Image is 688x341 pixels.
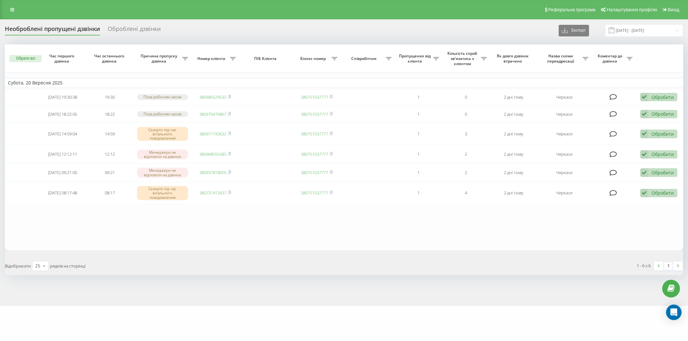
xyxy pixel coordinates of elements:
[86,106,134,122] td: 18:22
[537,182,592,204] td: Черкаси
[537,146,592,163] td: Черкаси
[442,106,490,122] td: 0
[663,261,673,270] a: 1
[5,263,31,269] span: Відображати
[39,164,86,181] td: [DATE] 09:21:00
[559,25,589,36] button: Експорт
[44,54,81,63] span: Час першого дзвінка
[344,56,386,61] span: Співробітник
[668,7,679,12] span: Вихід
[490,123,537,144] td: 2 дні тому
[301,131,328,137] a: 380751037777
[442,123,490,144] td: 3
[86,164,134,181] td: 09:21
[137,94,188,100] div: Поза робочим часом
[199,131,226,137] a: 380971743632
[652,111,674,117] div: Обробити
[137,150,188,159] div: Менеджери не відповіли на дзвінок
[35,263,40,269] div: 25
[490,89,537,105] td: 2 дні тому
[108,25,161,35] div: Оброблені дзвінки
[607,7,657,12] span: Налаштування профілю
[445,51,481,66] span: Кількість спроб зв'язатись з клієнтом
[490,106,537,122] td: 2 дні тому
[666,305,682,320] div: Open Intercom Messenger
[395,182,442,204] td: 1
[301,94,328,100] a: 380751037777
[137,168,188,177] div: Менеджери не відповіли на дзвінок
[637,262,651,269] div: 1 - 6 з 6
[490,182,537,204] td: 2 дні тому
[652,151,674,157] div: Обробити
[537,106,592,122] td: Черкаси
[5,78,683,88] td: Субота, 20 Вересня 2025
[199,190,226,196] a: 380731413437
[86,146,134,163] td: 12:12
[652,131,674,137] div: Обробити
[39,182,86,204] td: [DATE] 08:17:48
[652,170,674,176] div: Обробити
[86,123,134,144] td: 14:59
[652,94,674,100] div: Обробити
[548,7,596,12] span: Реферальна програма
[490,146,537,163] td: 2 дні тому
[495,54,532,63] span: Як довго дзвінок втрачено
[442,146,490,163] td: 2
[86,182,134,204] td: 08:17
[490,164,537,181] td: 2 дні тому
[395,106,442,122] td: 1
[301,151,328,157] a: 380751037777
[199,111,226,117] a: 380970476867
[50,263,85,269] span: рядків на сторінці
[244,56,287,61] span: ПІБ Клієнта
[442,164,490,181] td: 2
[86,89,134,105] td: 19:30
[537,164,592,181] td: Черкаси
[137,127,188,141] div: Скинуто під час вітального повідомлення
[395,123,442,144] td: 1
[39,89,86,105] td: [DATE] 19:30:38
[39,146,86,163] td: [DATE] 12:12:11
[395,146,442,163] td: 1
[199,94,226,100] a: 380680529532
[9,55,42,62] button: Обрати всі
[541,54,583,63] span: Назва схеми переадресації
[137,111,188,117] div: Поза робочим часом
[442,89,490,105] td: 0
[199,170,226,175] a: 380937818005
[301,111,328,117] a: 380751037777
[537,89,592,105] td: Черкаси
[194,56,230,61] span: Номер клієнта
[92,54,128,63] span: Час останнього дзвінка
[595,54,627,63] span: Коментар до дзвінка
[398,54,433,63] span: Пропущених від клієнта
[301,170,328,175] a: 380751037777
[652,190,674,196] div: Обробити
[395,164,442,181] td: 1
[5,25,100,35] div: Необроблені пропущені дзвінки
[39,123,86,144] td: [DATE] 14:59:04
[537,123,592,144] td: Черкаси
[39,106,86,122] td: [DATE] 18:22:05
[442,182,490,204] td: 4
[199,151,226,157] a: 380968555585
[296,56,332,61] span: Бізнес номер
[395,89,442,105] td: 1
[137,186,188,200] div: Скинуто під час вітального повідомлення
[137,54,183,63] span: Причина пропуску дзвінка
[301,190,328,196] a: 380751037777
